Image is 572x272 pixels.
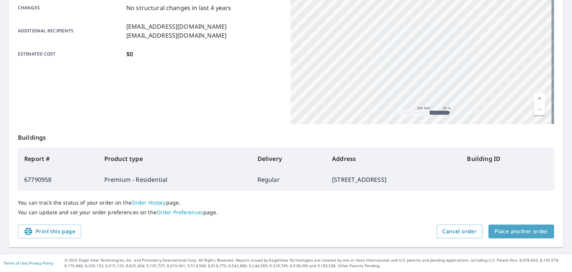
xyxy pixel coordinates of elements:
th: Delivery [252,148,326,169]
th: Product type [98,148,252,169]
button: Cancel order [437,225,483,238]
p: $0 [126,50,133,58]
button: Place another order [489,225,554,238]
span: Cancel order [443,227,477,236]
p: | [4,261,53,265]
td: Premium - Residential [98,169,252,190]
p: You can update and set your order preferences on the page. [18,209,554,216]
th: Address [326,148,461,169]
p: No structural changes in last 4 years [126,3,231,12]
span: Place another order [494,227,548,236]
p: Estimated cost [18,50,123,58]
a: Order History [132,199,166,206]
a: Current Level 17, Zoom In [534,93,545,104]
a: Order Preferences [157,209,203,216]
td: Regular [252,169,326,190]
p: Additional recipients [18,22,123,40]
p: © 2025 Eagle View Technologies, Inc. and Pictometry International Corp. All Rights Reserved. Repo... [64,257,568,269]
td: [STREET_ADDRESS] [326,169,461,190]
p: Buildings [18,124,554,148]
a: Terms of Use [4,260,27,266]
th: Report # [18,148,98,169]
a: Privacy Policy [29,260,53,266]
p: [EMAIL_ADDRESS][DOMAIN_NAME] [126,31,227,40]
td: 67790958 [18,169,98,190]
button: Print this page [18,225,81,238]
p: [EMAIL_ADDRESS][DOMAIN_NAME] [126,22,227,31]
p: You can track the status of your order on the page. [18,199,554,206]
p: Changes [18,3,123,12]
a: Current Level 17, Zoom Out [534,104,545,115]
span: Print this page [24,227,75,236]
th: Building ID [461,148,554,169]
